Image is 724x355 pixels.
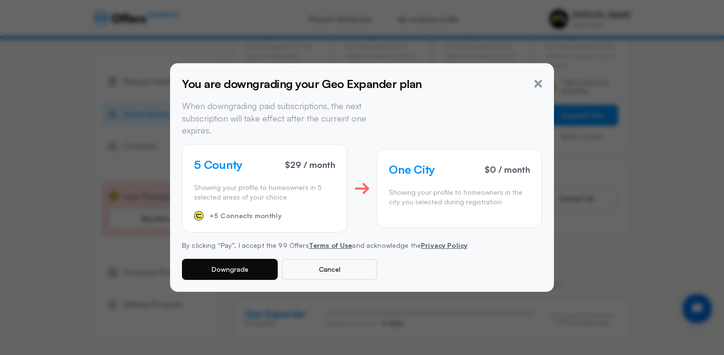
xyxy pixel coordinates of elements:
[8,8,37,37] button: Open chat widget
[182,75,422,92] h5: You are downgrading your Geo Expander plan
[389,161,435,178] p: One City
[194,156,243,173] p: 5 County
[209,212,282,220] span: +5 Connects monthly
[421,241,467,249] a: Privacy Policy
[182,240,542,251] p: By clicking “Pay”, I accept the 99 Offers and acknowledge the
[485,165,530,174] p: $0 / month
[194,183,335,201] p: Showing your profile to homeowners in 5 selected areas of your choice
[182,259,278,280] button: Downgrade
[182,100,396,136] p: When downgrading paid subscriptions, the next subscription will take effect after the current one...
[389,188,530,206] p: Showing your profile to homeowners in the city you selected during registration
[282,259,377,280] button: Cancel
[309,241,352,249] a: Terms of Use
[285,160,335,169] p: $29 / month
